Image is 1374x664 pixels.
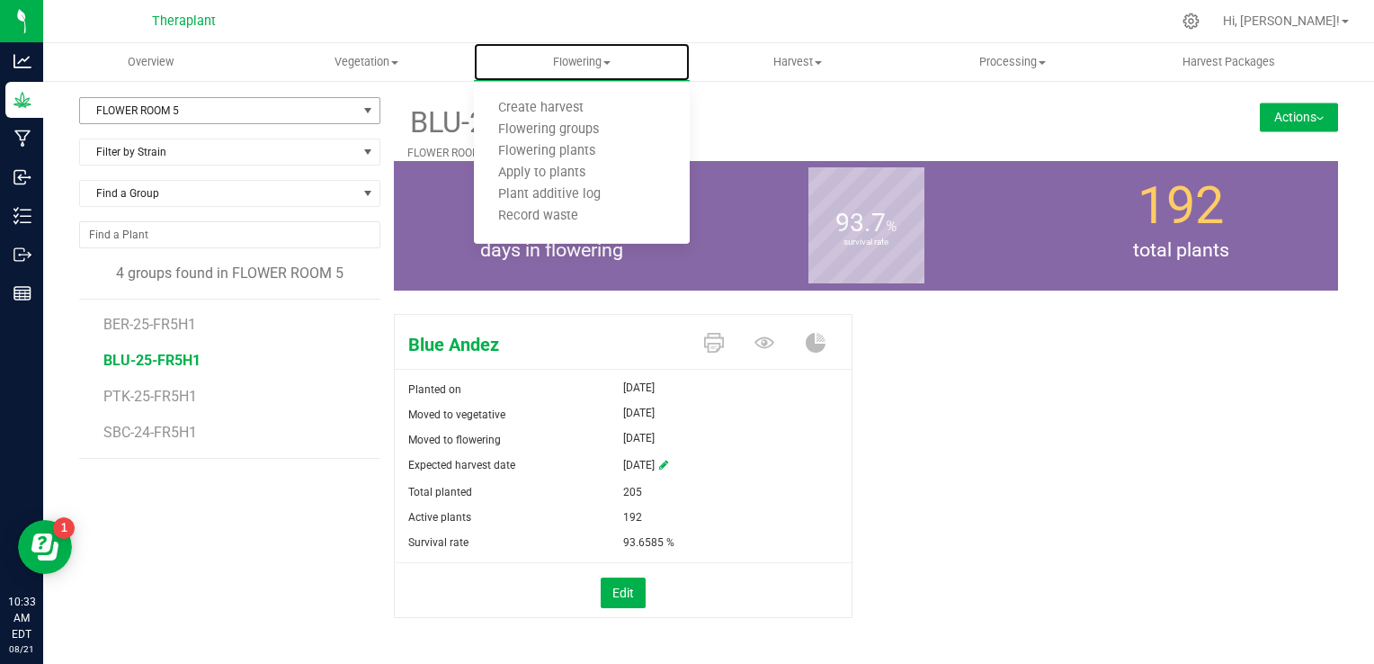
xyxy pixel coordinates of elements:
[474,144,620,159] span: Flowering plants
[8,642,35,656] p: 08/21
[407,145,1167,161] p: FLOWER ROOM 5
[1158,54,1299,70] span: Harvest Packages
[80,98,357,123] span: FLOWER ROOM 5
[357,98,379,123] span: select
[259,43,475,81] a: Vegetation
[1223,13,1340,28] span: Hi, [PERSON_NAME]!
[623,530,674,555] span: 93.6585 %
[623,427,655,449] span: [DATE]
[1120,43,1336,81] a: Harvest Packages
[79,263,380,284] div: 4 groups found in FLOWER ROOM 5
[1260,103,1338,131] button: Actions
[103,54,198,70] span: Overview
[407,101,597,145] span: BLU-25-FR5H1
[43,43,259,81] a: Overview
[408,408,505,421] span: Moved to vegetative
[474,187,625,202] span: Plant additive log
[395,331,691,358] span: Blue Andez
[407,161,695,291] group-info-box: Days in flowering
[474,101,608,116] span: Create harvest
[103,424,197,441] span: SBC-24-FR5H1
[623,377,655,399] span: [DATE]
[474,54,690,70] span: Flowering
[13,130,31,148] inline-svg: Manufacturing
[1138,175,1224,236] span: 192
[80,222,379,247] input: NO DATA FOUND
[1180,13,1202,30] div: Manage settings
[474,122,623,138] span: Flowering groups
[474,209,602,224] span: Record waste
[13,246,31,264] inline-svg: Outbound
[474,43,690,81] a: Flowering Create harvest Flowering groups Flowering plants Apply to plants Plant additive log Rec...
[623,480,642,505] span: 205
[722,161,1010,291] group-info-box: Survival rate
[13,91,31,109] inline-svg: Grow
[691,54,905,70] span: Harvest
[906,54,1120,70] span: Processing
[13,52,31,70] inline-svg: Analytics
[408,486,472,498] span: Total planted
[408,459,515,471] span: Expected harvest date
[103,352,201,369] span: BLU-25-FR5H1
[394,237,709,265] span: days in flowering
[601,578,646,608] button: Edit
[103,388,197,405] span: PTK-25-FR5H1
[80,139,357,165] span: Filter by Strain
[1037,161,1325,291] group-info-box: Total number of plants
[408,434,501,446] span: Moved to flowering
[80,181,357,206] span: Find a Group
[13,284,31,302] inline-svg: Reports
[623,505,642,530] span: 192
[623,402,655,424] span: [DATE]
[690,43,906,81] a: Harvest
[408,536,468,549] span: Survival rate
[906,43,1121,81] a: Processing
[1023,237,1338,265] span: total plants
[474,166,610,181] span: Apply to plants
[623,453,655,480] span: [DATE]
[13,168,31,186] inline-svg: Inbound
[53,517,75,539] iframe: Resource center unread badge
[408,511,471,524] span: Active plants
[152,13,216,29] span: Theraplant
[260,54,474,70] span: Vegetation
[408,383,461,396] span: Planted on
[808,162,924,323] b: survival rate
[13,207,31,225] inline-svg: Inventory
[103,316,196,333] span: BER-25-FR5H1
[8,594,35,642] p: 10:33 AM EDT
[18,520,72,574] iframe: Resource center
